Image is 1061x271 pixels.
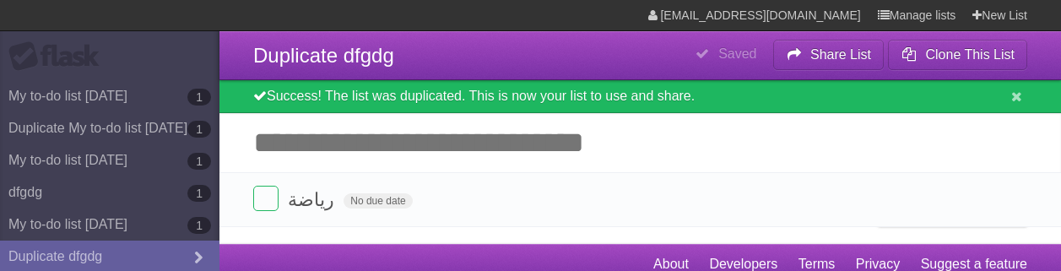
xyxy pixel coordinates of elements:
span: Duplicate dfgdg [253,44,394,67]
b: Share List [810,47,871,62]
label: Done [253,186,279,211]
button: Clone This List [888,40,1027,70]
b: 1 [187,153,211,170]
b: Saved [718,46,756,61]
b: Clone This List [925,47,1015,62]
span: رياضة [288,189,338,210]
b: 1 [187,89,211,106]
span: No due date [344,193,412,209]
b: 1 [187,217,211,234]
div: Success! The list was duplicated. This is now your list to use and share. [219,80,1061,113]
b: 1 [187,121,211,138]
button: Share List [773,40,885,70]
b: 1 [187,185,211,202]
div: Flask [8,41,110,72]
